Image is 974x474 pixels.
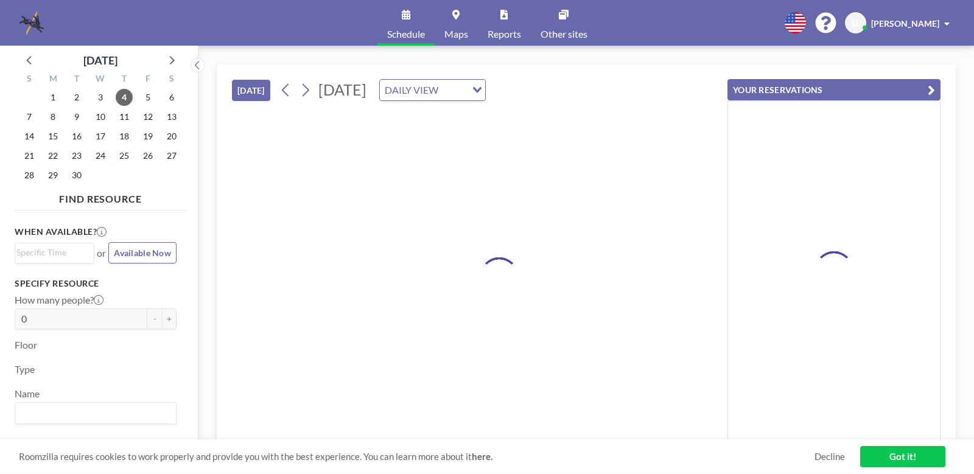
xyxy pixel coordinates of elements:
span: Other sites [541,29,587,39]
input: Search for option [16,246,87,259]
span: Tuesday, September 9, 2025 [68,108,85,125]
div: F [136,72,159,88]
div: Search for option [380,80,485,100]
span: Monday, September 29, 2025 [44,167,61,184]
span: or [97,247,106,259]
span: [DATE] [318,80,366,99]
span: Wednesday, September 3, 2025 [92,89,109,106]
div: T [112,72,136,88]
button: - [147,308,162,329]
span: Tuesday, September 23, 2025 [68,147,85,164]
span: Sunday, September 7, 2025 [21,108,38,125]
span: Wednesday, September 17, 2025 [92,128,109,145]
span: Sunday, September 21, 2025 [21,147,38,164]
label: Type [15,363,35,375]
h3: Specify resource [15,278,177,289]
div: M [41,72,65,88]
span: Thursday, September 25, 2025 [116,147,133,164]
span: Saturday, September 6, 2025 [163,89,180,106]
span: Reports [488,29,521,39]
button: Available Now [108,242,177,263]
a: here. [472,451,492,462]
div: S [18,72,41,88]
img: organization-logo [19,11,44,35]
span: Friday, September 12, 2025 [139,108,156,125]
span: Thursday, September 4, 2025 [116,89,133,106]
label: Name [15,388,40,400]
label: How many people? [15,294,103,306]
span: Roomzilla requires cookies to work properly and provide you with the best experience. You can lea... [19,451,815,462]
label: Floor [15,339,37,351]
span: Monday, September 22, 2025 [44,147,61,164]
span: Tuesday, September 2, 2025 [68,89,85,106]
span: Friday, September 5, 2025 [139,89,156,106]
span: Monday, September 1, 2025 [44,89,61,106]
div: Search for option [15,403,176,423]
span: Monday, September 8, 2025 [44,108,61,125]
span: Thursday, September 11, 2025 [116,108,133,125]
div: [DATE] [83,52,117,69]
span: Saturday, September 20, 2025 [163,128,180,145]
div: T [65,72,89,88]
button: [DATE] [232,80,270,101]
span: Tuesday, September 16, 2025 [68,128,85,145]
span: Sunday, September 14, 2025 [21,128,38,145]
span: [PERSON_NAME] [871,18,939,29]
span: Thursday, September 18, 2025 [116,128,133,145]
input: Search for option [16,405,169,421]
span: Tuesday, September 30, 2025 [68,167,85,184]
a: Got it! [860,446,945,467]
span: Available Now [114,248,171,258]
span: Monday, September 15, 2025 [44,128,61,145]
span: Schedule [387,29,425,39]
button: + [162,308,177,329]
a: Decline [815,451,845,462]
span: Saturday, September 27, 2025 [163,147,180,164]
span: Saturday, September 13, 2025 [163,108,180,125]
span: Wednesday, September 24, 2025 [92,147,109,164]
button: YOUR RESERVATIONS [727,79,941,100]
span: DAILY VIEW [382,82,441,98]
span: Wednesday, September 10, 2025 [92,108,109,125]
h4: FIND RESOURCE [15,188,186,205]
span: LL [852,18,860,29]
span: Sunday, September 28, 2025 [21,167,38,184]
span: Maps [444,29,468,39]
span: Friday, September 26, 2025 [139,147,156,164]
span: Friday, September 19, 2025 [139,128,156,145]
div: W [89,72,113,88]
div: S [159,72,183,88]
input: Search for option [442,82,465,98]
div: Search for option [15,243,94,262]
